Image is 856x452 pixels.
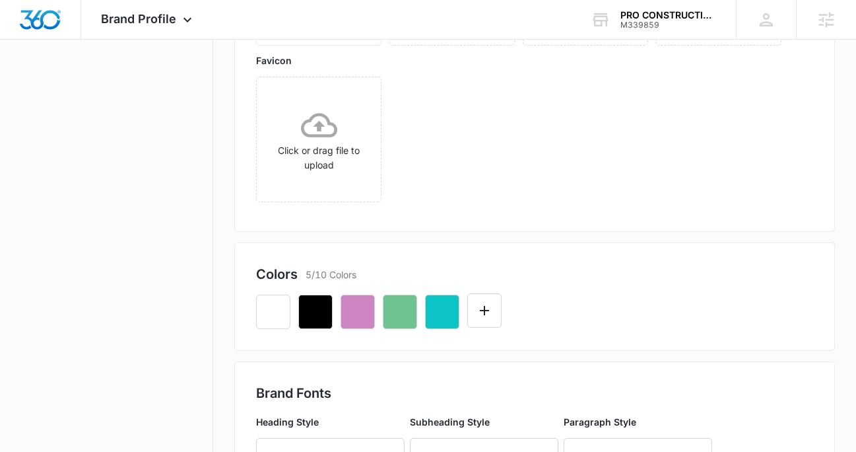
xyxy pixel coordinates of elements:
[410,415,558,429] p: Subheading Style
[256,295,290,329] button: Remove
[620,20,717,30] div: account id
[467,293,502,328] button: Edit Color
[341,295,375,329] button: Remove
[383,295,417,329] button: Remove
[306,268,356,282] p: 5/10 Colors
[620,10,717,20] div: account name
[257,77,381,202] span: Click or drag file to upload
[256,264,298,284] h2: Colors
[256,383,812,403] h2: Brand Fonts
[256,415,405,429] p: Heading Style
[256,54,381,67] p: Favicon
[564,415,712,429] p: Paragraph Style
[298,295,333,329] button: Remove
[101,12,176,26] span: Brand Profile
[257,107,381,172] div: Click or drag file to upload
